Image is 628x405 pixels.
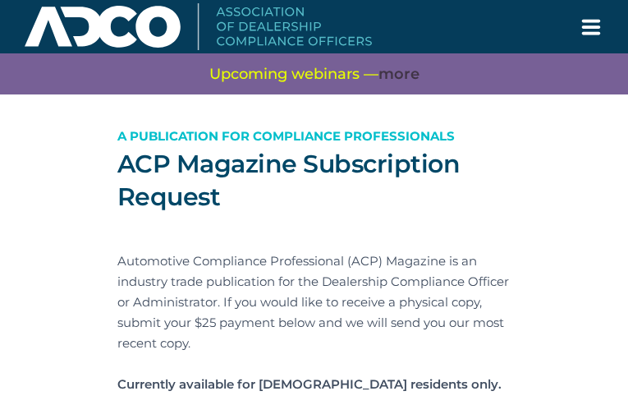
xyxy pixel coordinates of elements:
p: A publication for Compliance Professionals [117,126,511,146]
strong: Currently available for [DEMOGRAPHIC_DATA] residents only. [117,376,502,392]
span: Upcoming webinars — [209,64,419,85]
a: more [378,64,419,85]
h1: ACP Magazine Subscription Request [117,148,511,214]
p: Automotive Compliance Professional (ACP) Magazine is an industry trade publication for the Dealer... [117,251,511,353]
img: Association of Dealership Compliance Officers logo [25,3,372,49]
